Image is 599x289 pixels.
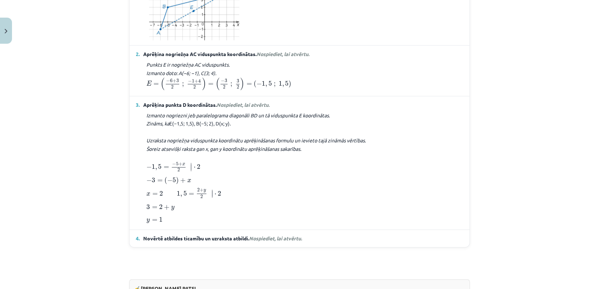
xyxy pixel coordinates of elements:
summary: 2. Aprēķina nogriežņa AC viduspunkta koordinātas.Nospiediet, lai atvērtu. [136,50,463,58]
span: 3 [176,79,179,82]
span: Aprēķina punkta D koordinātas. [143,101,270,109]
img: icon-close-lesson-0947bae3869378f0d4975bcd49f059093ad1ed9edebbc8119c70593378902aed.svg [5,29,7,33]
span: , [265,84,267,87]
span: 5 [285,81,289,86]
span: ; [182,82,184,87]
em: Zināms, ka [146,120,169,127]
span: 2. [136,50,140,58]
span: 2 [171,85,174,89]
span: 3 [152,178,155,183]
span: 5 [173,178,176,183]
em: Izmanto nogriezni jeb paralelograma diagonāli BD un tā viduspunkta E koordinātas. [146,112,330,118]
span: 3. [136,101,140,109]
span: Aprēķina nogriežņa AC viduspunkta koordinātas. [143,50,309,58]
div: E(−1,5; 1,5), B(−5; 2), D(x; y). [136,111,463,172]
span: − [256,81,262,86]
span: − [167,178,173,183]
span: 5 [176,162,179,166]
span: 2 [159,204,163,209]
span: 1 [177,191,180,196]
span: = [164,166,169,169]
span: 5 [268,81,272,86]
summary: 4. Novērtē atbildes ticamību un uzraksta atbildi.Nospiediet, lai atvērtu. [136,235,463,242]
span: − [146,178,152,183]
span: ∣ [190,164,192,172]
span: 2 [223,85,225,89]
span: + [194,80,198,83]
span: , [180,193,182,197]
span: ⋅ [214,193,216,196]
span: , [282,84,284,87]
span: ; [274,82,276,87]
span: ) [202,78,206,90]
span: = [157,179,162,182]
span: 1 [159,217,163,222]
span: Nospiediet, lai atvērtu. [256,51,309,57]
span: + [200,189,204,192]
span: 5 [158,164,162,169]
span: 2 [193,85,196,89]
span: 1 [192,79,194,83]
span: 6 [170,79,173,82]
span: 5 [183,191,187,196]
span: = [152,219,157,222]
span: − [146,165,152,170]
span: 3 [237,79,239,83]
span: ( [254,80,256,88]
span: ) [289,80,291,88]
span: 2 [197,188,200,192]
span: x [146,192,150,196]
span: 1 [262,81,265,86]
span: = [189,193,194,196]
span: y [146,219,150,223]
span: 2 [177,168,180,172]
em: Punkts E ir nogriežņa AC viduspunkts. [146,61,230,68]
span: 3 [225,79,227,82]
span: x [182,163,185,166]
span: + [164,205,169,210]
span: 2 [159,191,163,196]
span: Nospiediet, lai atvērtu. [249,235,302,241]
span: 3 [146,204,150,209]
span: − [221,79,225,83]
span: = [152,193,157,196]
span: , [155,167,157,170]
span: − [172,162,176,166]
span: + [173,79,176,83]
span: ) [240,78,244,90]
span: ( [161,78,165,90]
span: ; [230,82,232,87]
span: Nospiediet, lai atvērtu. [217,102,270,108]
span: 4. [136,235,140,242]
span: 4 [198,79,201,83]
span: 1 [279,81,282,86]
span: y [204,189,206,192]
span: Novērtē atbildes ticamību un uzraksta atbildi. [143,235,302,242]
span: E [146,81,152,86]
em: Šoreiz atsevišķi raksta gan x, gan y koordinātu aprēķināšanas sakarības. [146,146,301,152]
summary: 3. Aprēķina punkta D koordinātas.Nospiediet, lai atvērtu. [136,101,463,109]
span: = [208,83,213,86]
span: ∣ [211,191,213,198]
span: 1 [152,164,155,169]
span: − [166,79,170,83]
span: ( [215,78,219,90]
span: x [187,179,191,183]
span: 2 [218,191,221,196]
span: 2 [200,195,203,198]
span: 2 [237,85,239,89]
em: Izmanto doto: A(−6; −1), C(3; 4). [146,70,216,76]
span: = [247,83,252,86]
span: ⋅ [193,167,195,169]
span: y [171,206,175,210]
span: = [152,206,157,209]
span: + [179,162,182,166]
em: Uzraksta nogriežņa viduspunkta koordinātu aprēķināšanas formulu un ievieto tajā zināmās vērtības. [146,137,366,143]
span: − [188,80,192,83]
span: = [153,83,159,86]
span: ( [164,177,167,184]
span: 2 [197,164,200,169]
span: + [180,178,186,183]
span: ) [176,177,179,184]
